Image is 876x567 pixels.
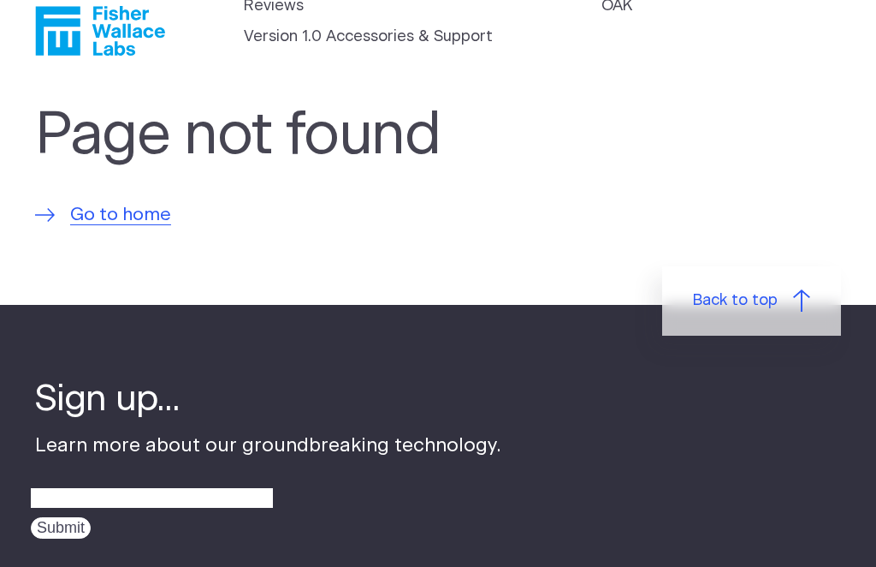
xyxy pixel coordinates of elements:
input: Submit [31,517,91,539]
span: Back to top [693,289,778,313]
a: Fisher Wallace [35,6,165,56]
a: Go to home [35,201,171,229]
span: Go to home [70,201,171,229]
a: Back to top [662,266,841,336]
h1: Page not found [35,102,665,170]
a: Version 1.0 Accessories & Support [244,26,493,49]
h4: Sign up... [35,375,501,424]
